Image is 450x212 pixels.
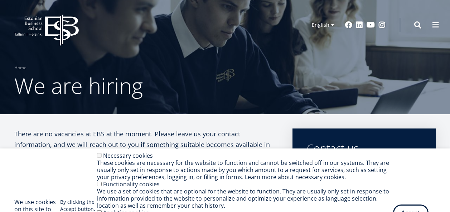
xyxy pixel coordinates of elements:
a: Home [14,64,26,71]
p: There are no vacancies at EBS at the moment. Please leave us your contact information, and we wil... [14,128,278,161]
div: Contact us [307,143,421,153]
a: Facebook [345,21,352,29]
a: Instagram [378,21,386,29]
div: These cookies are necessary for the website to function and cannot be switched off in our systems... [97,159,393,181]
a: Youtube [367,21,375,29]
label: Functionality cookies [103,180,160,188]
a: Linkedin [356,21,363,29]
label: Necessary cookies [103,152,153,160]
div: We use a set of cookies that are optional for the website to function. They are usually only set ... [97,188,393,209]
span: We are hiring [14,71,143,100]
